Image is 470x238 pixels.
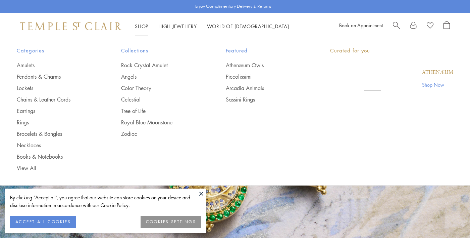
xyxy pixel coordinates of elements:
[135,23,148,30] a: ShopShop
[17,62,94,69] a: Amulets
[422,81,453,88] a: Shop Now
[17,46,94,55] span: Categories
[121,62,199,69] a: Rock Crystal Amulet
[17,73,94,80] a: Pendants & Charms
[17,130,94,137] a: Bracelets & Bangles
[195,3,271,10] p: Enjoy Complimentary Delivery & Returns
[17,107,94,115] a: Earrings
[158,23,197,30] a: High JewelleryHigh Jewellery
[436,206,463,231] iframe: Gorgias live chat messenger
[141,216,201,228] button: COOKIES SETTINGS
[443,21,450,31] a: Open Shopping Bag
[20,22,121,30] img: Temple St. Clair
[427,21,433,31] a: View Wishlist
[226,84,303,92] a: Arcadia Animals
[226,62,303,69] a: Athenæum Owls
[121,96,199,103] a: Celestial
[339,22,383,29] a: Book an Appointment
[17,84,94,92] a: Lockets
[135,22,289,31] nav: Main navigation
[226,46,303,55] span: Featured
[121,107,199,115] a: Tree of Life
[17,153,94,160] a: Books & Notebooks
[10,194,201,209] div: By clicking “Accept all”, you agree that our website can store cookies on your device and disclos...
[393,21,400,31] a: Search
[17,96,94,103] a: Chains & Leather Cords
[422,69,453,76] a: Athenæum
[17,119,94,126] a: Rings
[121,130,199,137] a: Zodiac
[17,142,94,149] a: Necklaces
[121,84,199,92] a: Color Theory
[226,96,303,103] a: Sassini Rings
[207,23,289,30] a: World of [DEMOGRAPHIC_DATA]World of [DEMOGRAPHIC_DATA]
[330,46,453,55] p: Curated for you
[17,164,94,172] a: View All
[121,119,199,126] a: Royal Blue Moonstone
[121,73,199,80] a: Angels
[226,73,303,80] a: Piccolissimi
[121,46,199,55] span: Collections
[10,216,76,228] button: ACCEPT ALL COOKIES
